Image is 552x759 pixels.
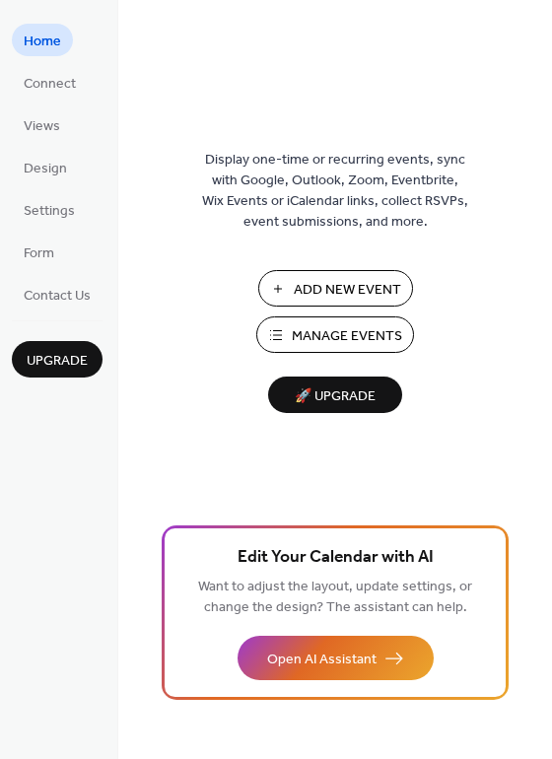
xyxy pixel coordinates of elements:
[27,351,88,372] span: Upgrade
[24,159,67,179] span: Design
[12,24,73,56] a: Home
[202,150,468,233] span: Display one-time or recurring events, sync with Google, Outlook, Zoom, Eventbrite, Wix Events or ...
[12,278,103,310] a: Contact Us
[24,286,91,307] span: Contact Us
[258,270,413,307] button: Add New Event
[12,236,66,268] a: Form
[12,193,87,226] a: Settings
[256,316,414,353] button: Manage Events
[294,280,401,301] span: Add New Event
[268,377,402,413] button: 🚀 Upgrade
[24,243,54,264] span: Form
[24,201,75,222] span: Settings
[238,544,434,572] span: Edit Your Calendar with AI
[24,74,76,95] span: Connect
[198,574,472,621] span: Want to adjust the layout, update settings, or change the design? The assistant can help.
[292,326,402,347] span: Manage Events
[267,650,377,670] span: Open AI Assistant
[12,151,79,183] a: Design
[238,636,434,680] button: Open AI Assistant
[280,383,390,410] span: 🚀 Upgrade
[12,108,72,141] a: Views
[12,341,103,378] button: Upgrade
[24,32,61,52] span: Home
[12,66,88,99] a: Connect
[24,116,60,137] span: Views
